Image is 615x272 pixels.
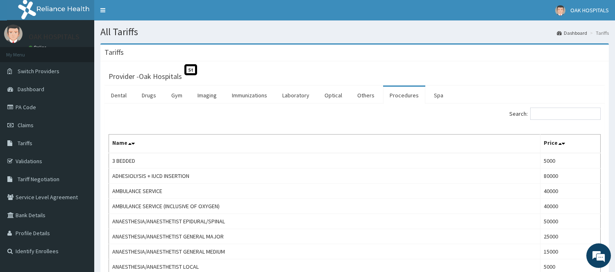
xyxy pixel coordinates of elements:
[557,29,587,36] a: Dashboard
[18,67,59,75] span: Switch Providers
[427,87,450,104] a: Spa
[109,199,540,214] td: AMBULANCE SERVICE (INCLUSIVE OF OXYGEN)
[109,135,540,153] th: Name
[540,214,601,229] td: 50000
[540,169,601,184] td: 80000
[383,87,425,104] a: Procedures
[318,87,349,104] a: Optical
[540,135,601,153] th: Price
[100,27,609,37] h1: All Tariffs
[18,85,44,93] span: Dashboard
[104,87,133,104] a: Dental
[588,29,609,36] li: Tariffs
[570,7,609,14] span: OAK HOSPITALS
[276,87,316,104] a: Laboratory
[135,87,163,104] a: Drugs
[555,5,565,16] img: User Image
[540,229,601,244] td: 25000
[18,175,59,183] span: Tariff Negotiation
[191,87,223,104] a: Imaging
[540,244,601,259] td: 15000
[109,229,540,244] td: ANAESTHESIA/ANAESTHETIST GENERAL MAJOR
[509,108,601,120] label: Search:
[109,73,182,80] h3: Provider - Oak Hospitals
[540,153,601,169] td: 5000
[184,64,197,75] span: St
[18,139,32,147] span: Tariffs
[109,244,540,259] td: ANAESTHESIA/ANAESTHETIST GENERAL MEDIUM
[351,87,381,104] a: Others
[165,87,189,104] a: Gym
[225,87,274,104] a: Immunizations
[109,153,540,169] td: 3 BEDDED
[109,169,540,184] td: ADHESIOLYSIS + IUCD INSERTION
[540,199,601,214] td: 40000
[540,184,601,199] td: 40000
[109,214,540,229] td: ANAESTHESIA/ANAESTHETIST EPIDURAL/SPINAL
[104,49,124,56] h3: Tariffs
[109,184,540,199] td: AMBULANCE SERVICE
[29,33,79,40] p: OAK HOSPITALS
[4,25,23,43] img: User Image
[29,45,48,50] a: Online
[18,121,34,129] span: Claims
[530,108,601,120] input: Search:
